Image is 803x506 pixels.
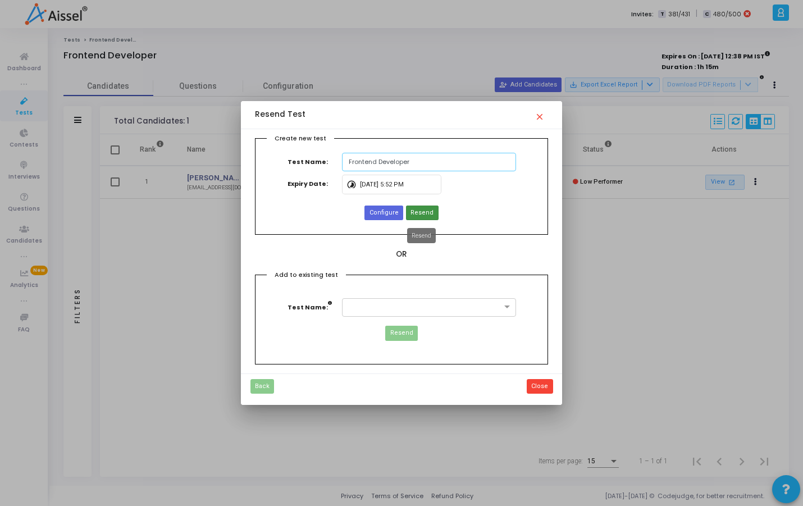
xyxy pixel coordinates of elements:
[406,206,438,220] button: Resend
[407,228,436,243] div: Resend
[385,326,417,340] button: Resend
[527,379,553,394] button: Close
[369,208,399,218] span: Configure
[535,107,548,120] mat-icon: close
[255,110,305,120] h5: Resend Test
[410,208,434,218] span: Resend
[288,298,344,317] label: Test Name:
[250,379,274,394] button: Back
[267,134,334,145] div: Create new test
[282,175,341,193] label: Expiry Date:
[267,270,346,281] div: Add to existing test
[364,206,403,220] button: Configure
[390,329,413,338] span: Resend
[346,175,360,188] mat-icon: timelapse
[255,250,548,259] h5: OR
[282,153,341,171] label: Test Name:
